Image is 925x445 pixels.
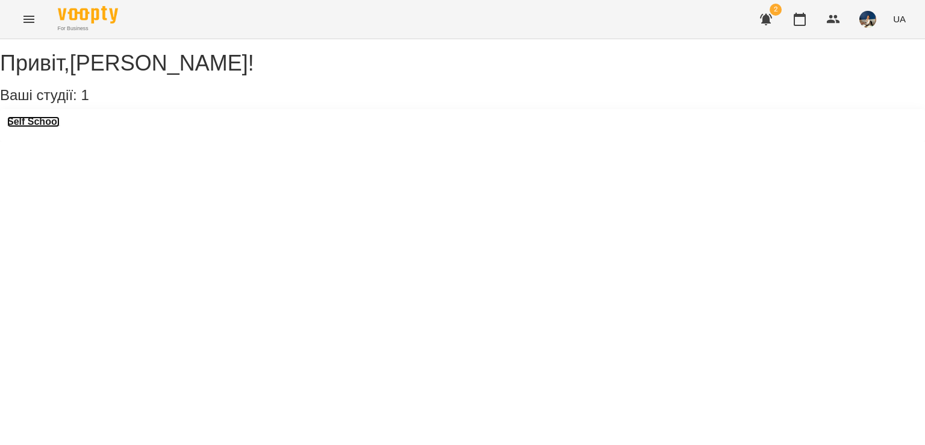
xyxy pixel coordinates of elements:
span: UA [893,13,906,25]
button: UA [888,8,911,30]
img: Voopty Logo [58,6,118,24]
span: 2 [770,4,782,16]
button: Menu [14,5,43,34]
span: For Business [58,25,118,33]
img: 728131e120417835d086312ced40bd2d.jpg [859,11,876,28]
a: Self School [7,116,60,127]
span: 1 [81,87,89,103]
